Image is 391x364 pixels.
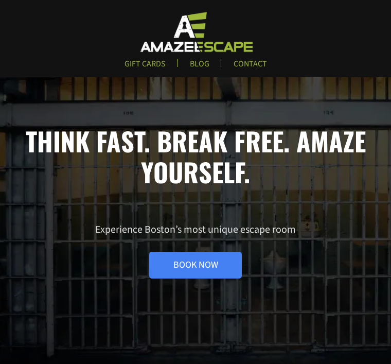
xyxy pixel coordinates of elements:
[20,223,371,279] p: Experience Boston’s most unique escape room
[225,59,275,76] a: CONTACT
[129,11,262,53] img: Escape Room Game in Boston Area
[20,125,371,187] h1: Think fast. Break free. Amaze yourself.
[116,59,174,76] a: GIFT CARDS
[149,252,242,279] a: Book Now
[182,59,218,76] a: BLOG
